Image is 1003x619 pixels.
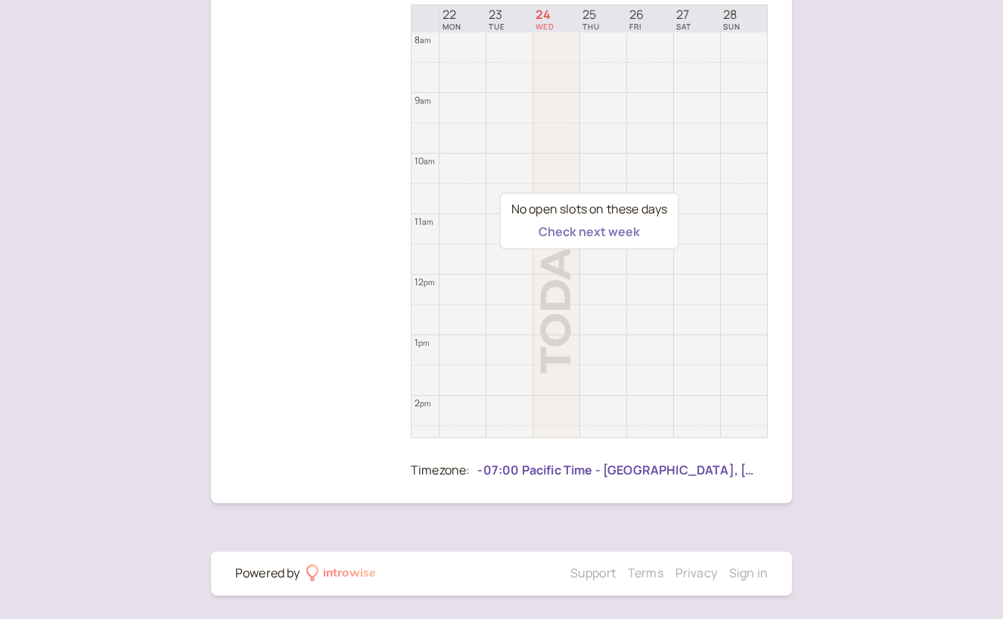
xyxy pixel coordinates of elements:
[306,564,377,583] a: introwise
[323,564,376,583] div: introwise
[628,565,663,581] a: Terms
[729,565,768,581] a: Sign in
[235,564,300,583] div: Powered by
[570,565,616,581] a: Support
[539,225,640,238] button: Check next week
[511,200,667,219] div: No open slots on these days
[675,565,717,581] a: Privacy
[411,461,470,481] div: Timezone:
